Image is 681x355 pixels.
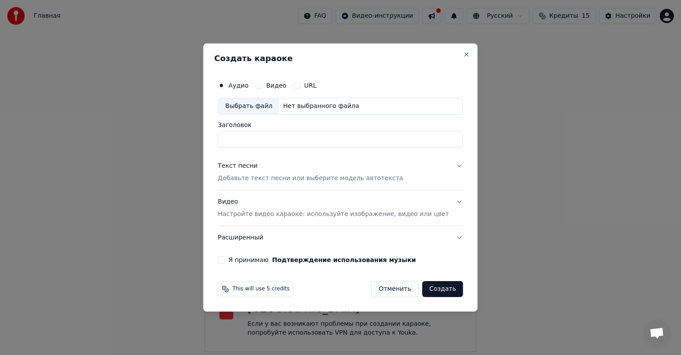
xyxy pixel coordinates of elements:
label: Видео [266,82,286,89]
button: Отменить [371,281,419,297]
label: Аудио [228,82,248,89]
button: ВидеоНастройте видео караоке: используйте изображение, видео или цвет [218,190,463,226]
label: Заголовок [218,122,463,128]
div: Нет выбранного файла [279,102,363,111]
button: Я принимаю [272,257,416,263]
button: Расширенный [218,226,463,249]
button: Создать [422,281,463,297]
h2: Создать караоке [214,54,466,62]
button: Текст песниДобавьте текст песни или выберите модель автотекста [218,154,463,190]
span: This will use 5 credits [232,286,290,293]
p: Добавьте текст песни или выберите модель автотекста [218,174,403,183]
label: Я принимаю [228,257,416,263]
p: Настройте видео караоке: используйте изображение, видео или цвет [218,210,449,219]
div: Текст песни [218,162,258,170]
div: Видео [218,197,449,219]
label: URL [304,82,317,89]
div: Выбрать файл [218,98,279,114]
